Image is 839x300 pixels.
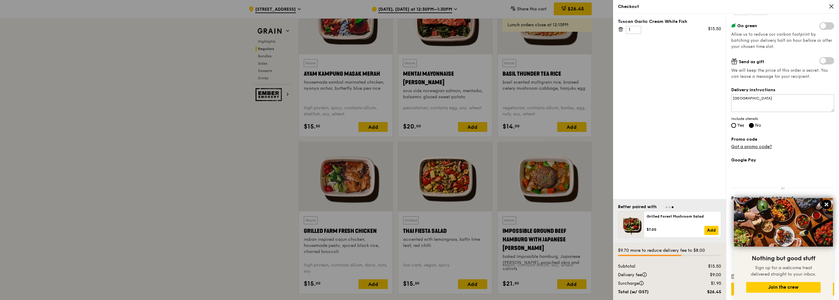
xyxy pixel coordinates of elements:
[614,280,688,287] div: Surcharge
[688,272,725,278] div: $9.00
[704,226,718,235] a: Add
[647,227,704,232] div: $7.00
[731,144,772,149] a: Got a promo code?
[618,248,721,254] div: $9.70 more to reduce delivery fee to $8.00
[618,4,834,10] div: Checkout
[708,26,721,32] div: $15.50
[614,272,688,278] div: Delivery fee
[737,23,757,28] span: Go green
[746,282,821,293] button: Join the crew
[731,116,834,121] span: Include utensils
[688,280,725,287] div: $1.95
[755,123,761,128] span: No
[647,214,718,219] div: Grilled Forest Mushroom Salad
[749,123,754,128] input: No
[731,136,834,143] label: Promo code
[731,32,832,49] span: Allow us to reduce our carbon footprint by batching your delivery half an hour before or after yo...
[737,123,744,128] span: Yes
[688,263,725,269] div: $15.50
[688,289,725,295] div: $26.45
[731,167,834,180] iframe: Secure payment button frame
[618,204,657,210] div: Better paired with
[731,67,834,80] span: We will keep the price of this order a secret. You can leave a message for your recipient.
[751,265,816,277] span: Sign up for a welcome treat delivered straight to your inbox.
[731,157,834,163] label: Google Pay
[614,263,688,269] div: Subtotal
[666,206,667,208] span: Go to slide 1
[731,274,736,279] input: Add this card to my payments
[822,200,831,209] button: Close
[618,19,721,25] div: Tuscan Garlic Cream White Fish
[752,255,815,262] span: Nothing but good stuff
[734,198,833,247] img: DSC07876-Edit02-Large.jpeg
[731,87,834,93] label: Delivery instructions
[731,283,834,295] input: Place order
[731,123,736,128] input: Yes
[614,289,688,295] div: Total (w/ GST)
[669,206,670,208] span: Go to slide 2
[672,206,674,208] span: Go to slide 3
[731,195,834,201] label: Pay with credit or debit card
[739,59,764,64] span: Send as gift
